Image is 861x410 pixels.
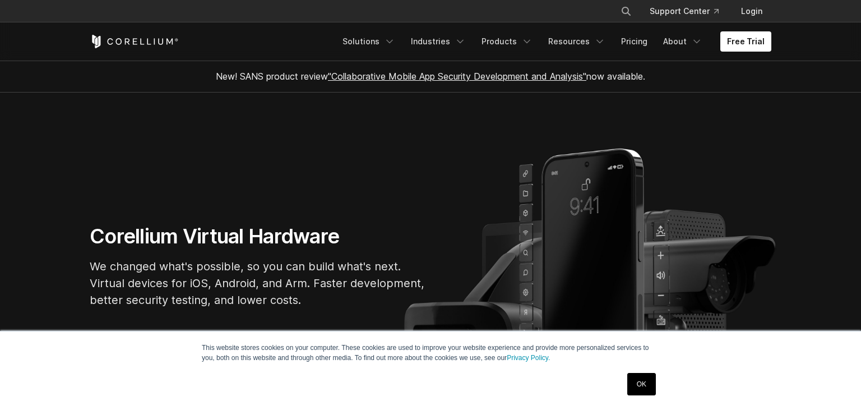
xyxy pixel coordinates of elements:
a: Solutions [336,31,402,52]
div: Navigation Menu [607,1,771,21]
a: About [656,31,709,52]
a: Pricing [614,31,654,52]
a: Corellium Home [90,35,179,48]
a: Products [475,31,539,52]
p: We changed what's possible, so you can build what's next. Virtual devices for iOS, Android, and A... [90,258,426,308]
a: OK [627,373,656,395]
a: "Collaborative Mobile App Security Development and Analysis" [328,71,586,82]
button: Search [616,1,636,21]
a: Support Center [641,1,728,21]
div: Navigation Menu [336,31,771,52]
a: Login [732,1,771,21]
p: This website stores cookies on your computer. These cookies are used to improve your website expe... [202,343,659,363]
a: Free Trial [720,31,771,52]
a: Industries [404,31,473,52]
h1: Corellium Virtual Hardware [90,224,426,249]
span: New! SANS product review now available. [216,71,645,82]
a: Privacy Policy. [507,354,550,362]
a: Resources [541,31,612,52]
